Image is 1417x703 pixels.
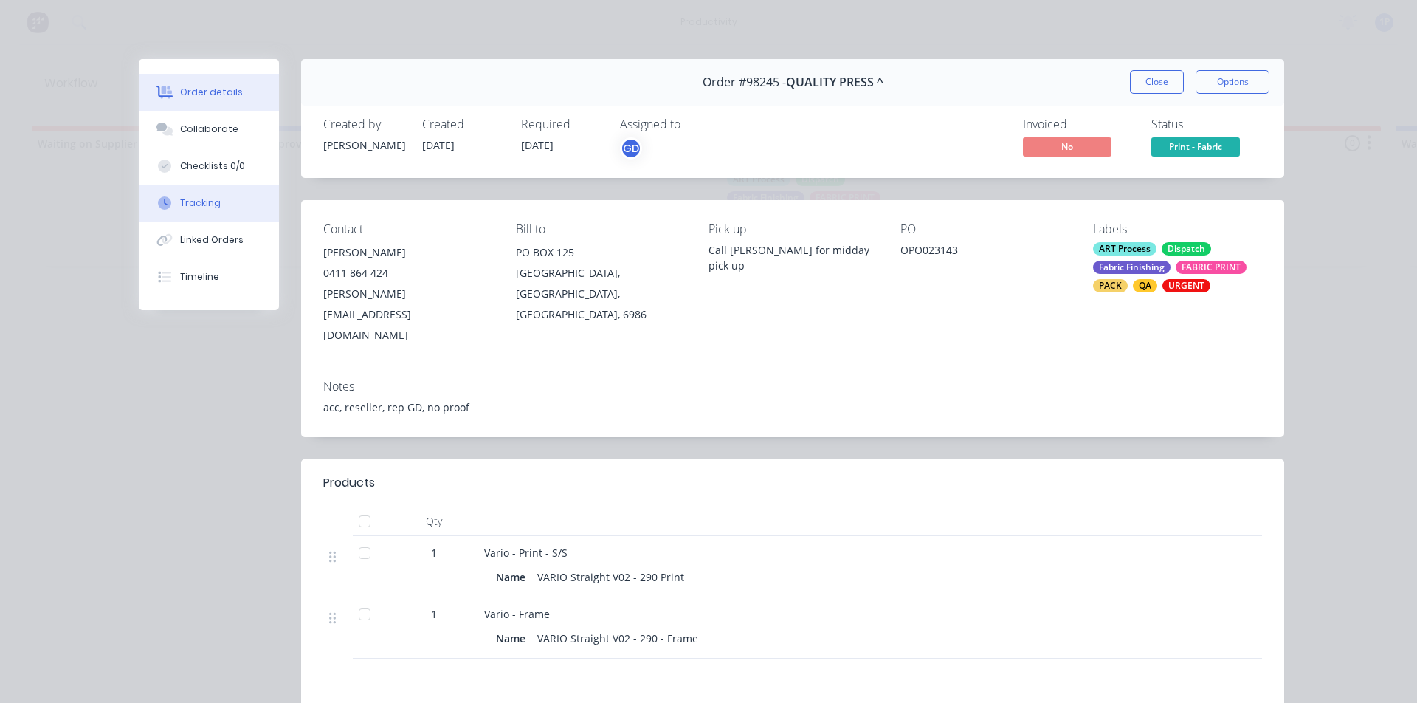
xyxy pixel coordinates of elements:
div: Name [496,566,531,588]
div: Notes [323,380,1262,394]
button: Print - Fabric [1151,137,1240,160]
span: Vario - Frame [484,607,550,621]
button: Timeline [139,258,279,295]
div: Created by [323,117,404,131]
div: [GEOGRAPHIC_DATA], [GEOGRAPHIC_DATA], [GEOGRAPHIC_DATA], 6986 [516,263,685,325]
div: Timeline [180,270,219,284]
button: Options [1196,70,1269,94]
div: acc, reseller, rep GD, no proof [323,399,1262,415]
button: Checklists 0/0 [139,148,279,185]
div: Fabric Finishing [1093,261,1171,274]
div: Dispatch [1162,242,1211,256]
div: OPO023143 [900,242,1069,263]
button: Order details [139,74,279,111]
div: PO BOX 125 [516,242,685,263]
span: QUALITY PRESS ^ [786,75,883,89]
span: No [1023,137,1111,156]
div: Pick up [708,222,878,236]
div: PACK [1093,279,1128,292]
div: VARIO Straight V02 - 290 Print [531,566,690,588]
div: Order details [180,86,243,99]
div: Assigned to [620,117,768,131]
div: Created [422,117,503,131]
span: Vario - Print - S/S [484,546,568,560]
div: Checklists 0/0 [180,160,245,173]
span: [DATE] [422,138,455,152]
div: Tracking [180,196,221,210]
div: PO BOX 125[GEOGRAPHIC_DATA], [GEOGRAPHIC_DATA], [GEOGRAPHIC_DATA], 6986 [516,242,685,325]
div: [PERSON_NAME]0411 864 424[PERSON_NAME][EMAIL_ADDRESS][DOMAIN_NAME] [323,242,492,346]
div: Linked Orders [180,233,244,247]
div: Required [521,117,602,131]
div: [PERSON_NAME][EMAIL_ADDRESS][DOMAIN_NAME] [323,284,492,346]
div: VARIO Straight V02 - 290 - Frame [531,628,704,649]
span: Order #98245 - [703,75,786,89]
div: Labels [1093,222,1262,236]
div: Qty [390,507,478,536]
div: Invoiced [1023,117,1134,131]
div: Products [323,474,375,492]
div: Status [1151,117,1262,131]
div: Name [496,628,531,649]
button: Close [1130,70,1184,94]
div: 0411 864 424 [323,263,492,284]
div: Bill to [516,222,685,236]
div: Collaborate [180,123,238,136]
span: 1 [431,606,437,622]
div: PO [900,222,1069,236]
button: Collaborate [139,111,279,148]
span: Print - Fabric [1151,137,1240,156]
div: [PERSON_NAME] [323,137,404,153]
button: GD [620,137,642,160]
div: Call [PERSON_NAME] for midday pick up [708,242,878,273]
div: FABRIC PRINT [1176,261,1247,274]
div: URGENT [1162,279,1210,292]
div: [PERSON_NAME] [323,242,492,263]
span: [DATE] [521,138,554,152]
span: 1 [431,545,437,560]
div: QA [1133,279,1157,292]
button: Tracking [139,185,279,222]
div: Contact [323,222,492,236]
button: Linked Orders [139,222,279,258]
div: ART Process [1093,242,1156,256]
